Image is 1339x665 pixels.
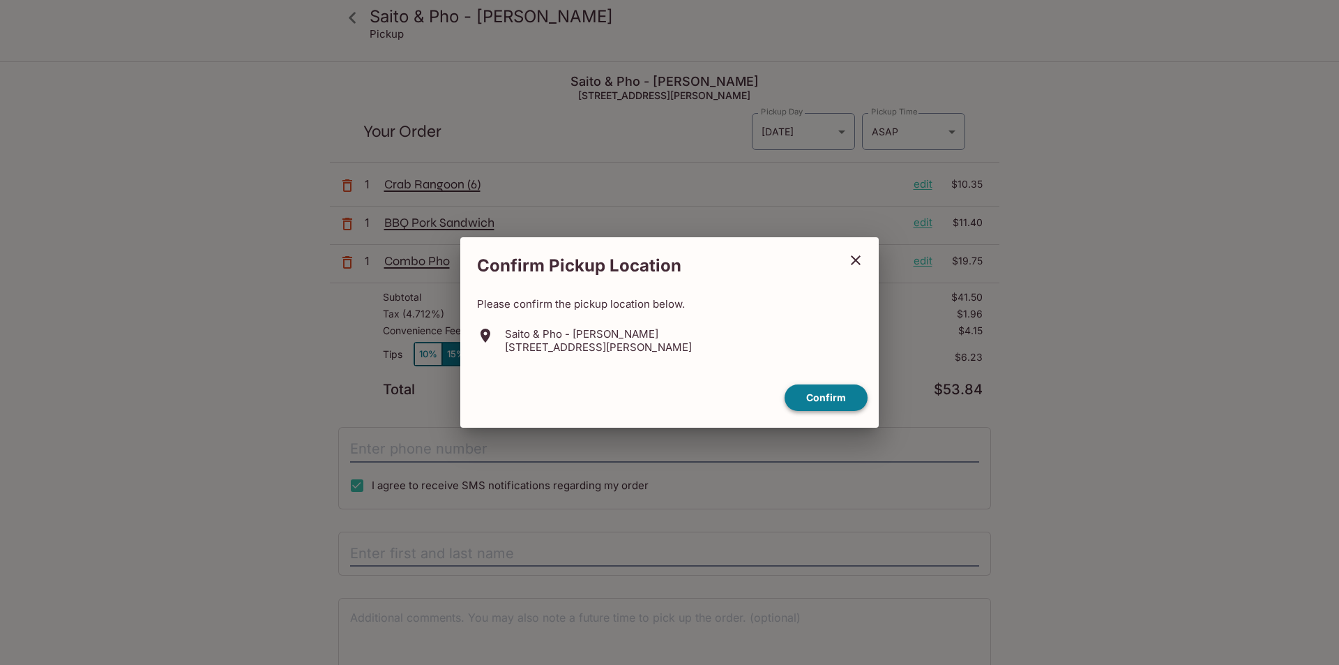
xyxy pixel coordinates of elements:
[505,327,692,341] p: Saito & Pho - [PERSON_NAME]
[785,384,868,412] button: confirm
[477,297,862,311] p: Please confirm the pickup location below.
[838,243,873,278] button: close
[460,248,838,283] h2: Confirm Pickup Location
[505,341,692,354] p: [STREET_ADDRESS][PERSON_NAME]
